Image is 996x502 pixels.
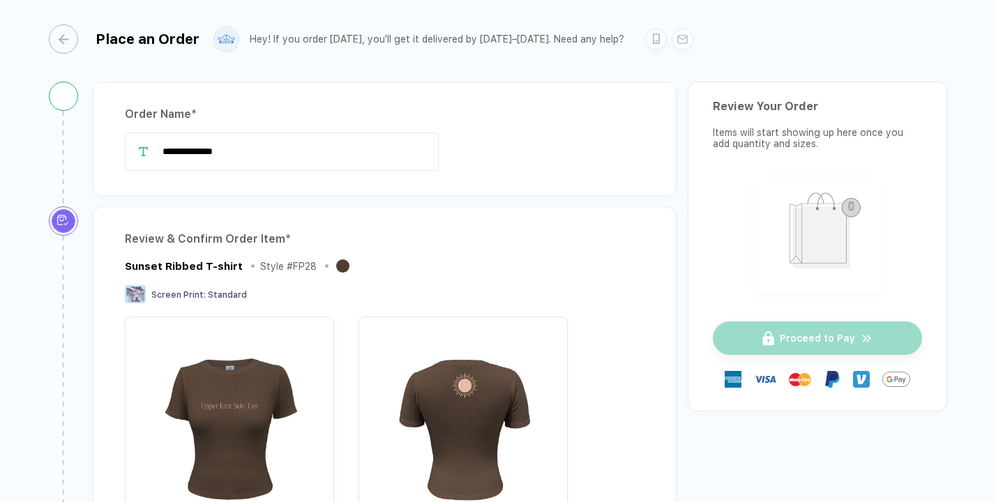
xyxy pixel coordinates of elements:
[260,261,317,272] div: Style # FP28
[96,31,199,47] div: Place an Order
[125,285,146,303] img: Screen Print
[125,260,243,273] div: Sunset Ribbed T-shirt
[713,100,922,113] div: Review Your Order
[214,27,239,52] img: user profile
[853,371,870,388] img: Venmo
[713,127,922,149] div: Items will start showing up here once you add quantity and sizes.
[208,290,247,300] span: Standard
[789,368,811,390] img: master-card
[250,33,624,45] div: Hey! If you order [DATE], you'll get it delivered by [DATE]–[DATE]. Need any help?
[151,290,206,300] span: Screen Print :
[725,371,741,388] img: express
[882,365,910,393] img: GPay
[760,183,875,284] img: shopping_bag.png
[754,368,776,390] img: visa
[125,103,644,125] div: Order Name
[824,371,840,388] img: Paypal
[125,228,644,250] div: Review & Confirm Order Item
